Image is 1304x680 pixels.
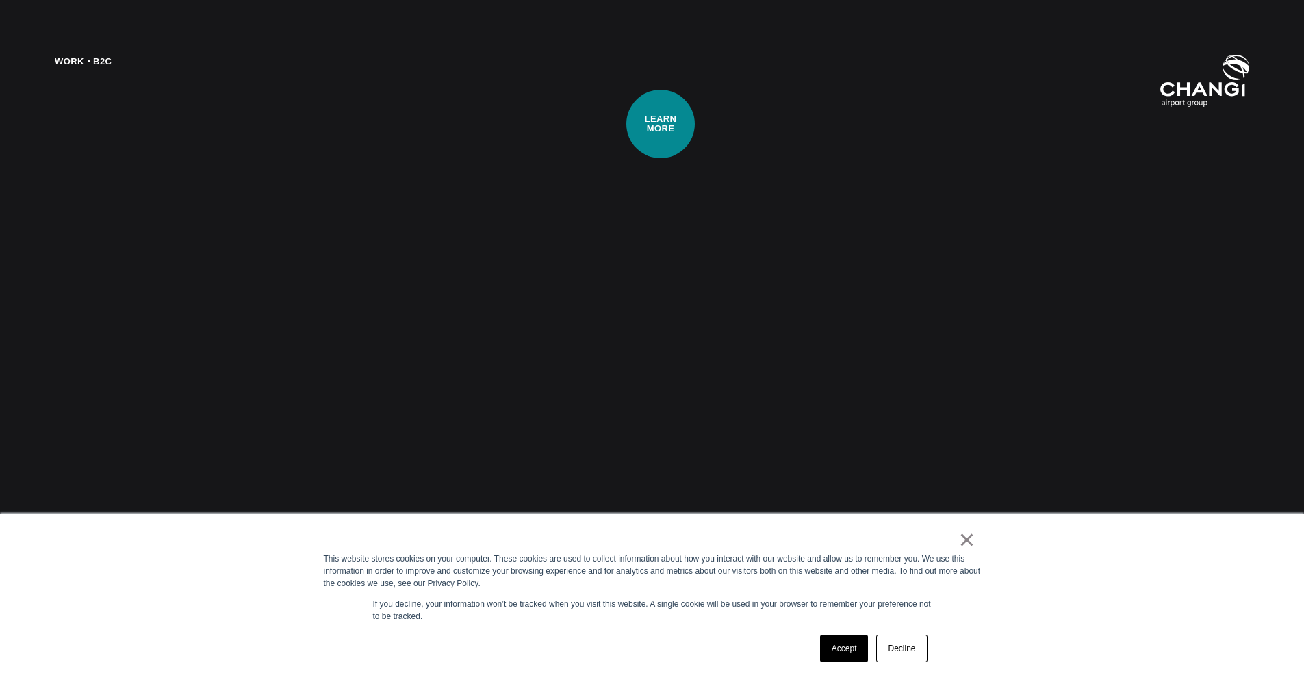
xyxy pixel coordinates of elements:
[373,598,932,622] p: If you decline, your information won’t be tracked when you visit this website. A single cookie wi...
[324,553,981,590] div: This website stores cookies on your computer. These cookies are used to collect information about...
[959,533,975,546] a: ×
[55,55,112,108] div: Work・B2C
[820,635,869,662] a: Accept
[876,635,927,662] a: Decline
